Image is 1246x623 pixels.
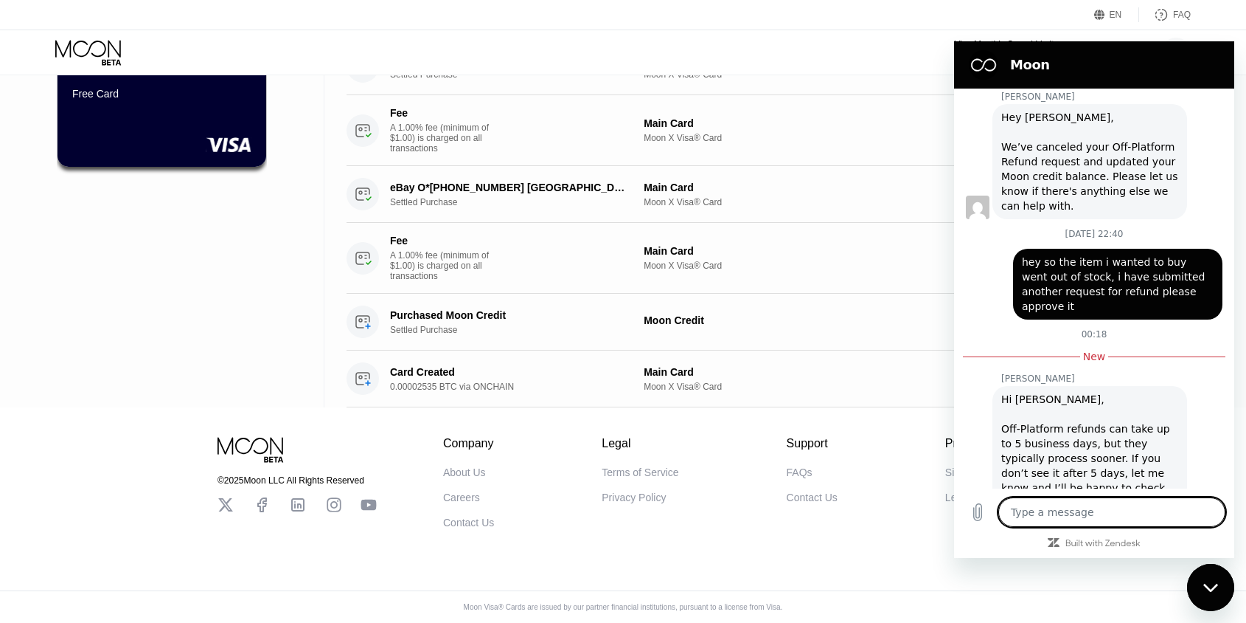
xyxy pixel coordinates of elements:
[347,351,1191,407] div: Card Created0.00002535 BTC via ONCHAINMain CardMoon X Visa® Card[DATE]1:23 PM$0.00
[443,437,494,450] div: Company
[787,437,838,450] div: Support
[945,437,992,450] div: Products
[390,123,501,154] div: A 1.00% fee (minimum of $1.00) is charged on all transactions
[390,107,493,119] div: Fee
[644,197,961,207] div: Moon X Visa® Card
[390,309,629,321] div: Purchased Moon Credit
[443,492,480,503] div: Careers
[644,261,961,271] div: Moon X Visa® Card
[1084,40,1132,55] div: $0.00
[443,467,486,478] div: About Us
[390,382,647,392] div: 0.00002535 BTC via ONCHAIN
[644,366,961,378] div: Main Card
[347,223,1191,294] div: FeeA 1.00% fee (minimum of $1.00) is charged on all transactionsMain CardMoon X Visa® Card[DATE]5...
[602,492,666,503] div: Privacy Policy
[644,117,961,129] div: Main Card
[644,182,961,193] div: Main Card
[954,39,1054,49] div: Visa Monthly Spend Limit
[945,467,983,478] div: Sitemap
[58,35,266,167] div: $0.00● ● ● ●7581Free Card
[390,197,647,207] div: Settled Purchase
[1094,7,1139,22] div: EN
[954,39,1054,66] div: Visa Monthly Spend Limit$12.98/$4,000.00
[390,325,647,335] div: Settled Purchase
[347,166,1191,223] div: eBay O*[PHONE_NUMBER] [GEOGRAPHIC_DATA][PERSON_NAME] [GEOGRAPHIC_DATA]Settled PurchaseMain CardMo...
[1110,10,1122,20] div: EN
[390,366,629,378] div: Card Created
[787,492,838,503] div: Contact Us
[72,88,251,100] div: Free Card
[1139,7,1191,22] div: FAQ
[644,314,961,326] div: Moon Credit
[390,235,493,247] div: Fee
[347,95,1191,166] div: FeeA 1.00% fee (minimum of $1.00) is charged on all transactionsMain CardMoon X Visa® Card[DATE]1...
[602,437,678,450] div: Legal
[954,41,1234,558] iframe: Messaging window
[390,250,501,281] div: A 1.00% fee (minimum of $1.00) is charged on all transactions
[945,492,972,503] div: Learn
[217,475,377,486] div: © 2025 Moon LLC All Rights Reserved
[443,517,494,529] div: Contact Us
[1173,10,1191,20] div: FAQ
[602,467,678,478] div: Terms of Service
[787,467,812,478] div: FAQs
[347,294,1191,351] div: Purchased Moon CreditSettled PurchaseMoon Credit[DATE]4:51 PM$14.01
[1084,40,1132,66] div: $0.00Moon Credit
[644,133,961,143] div: Moon X Visa® Card
[1187,564,1234,611] iframe: Button to launch messaging window, conversation in progress
[644,245,961,257] div: Main Card
[452,603,795,611] div: Moon Visa® Cards are issued by our partner financial institutions, pursuant to a license from Visa.
[390,182,629,193] div: eBay O*[PHONE_NUMBER] [GEOGRAPHIC_DATA][PERSON_NAME] [GEOGRAPHIC_DATA]
[644,382,961,392] div: Moon X Visa® Card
